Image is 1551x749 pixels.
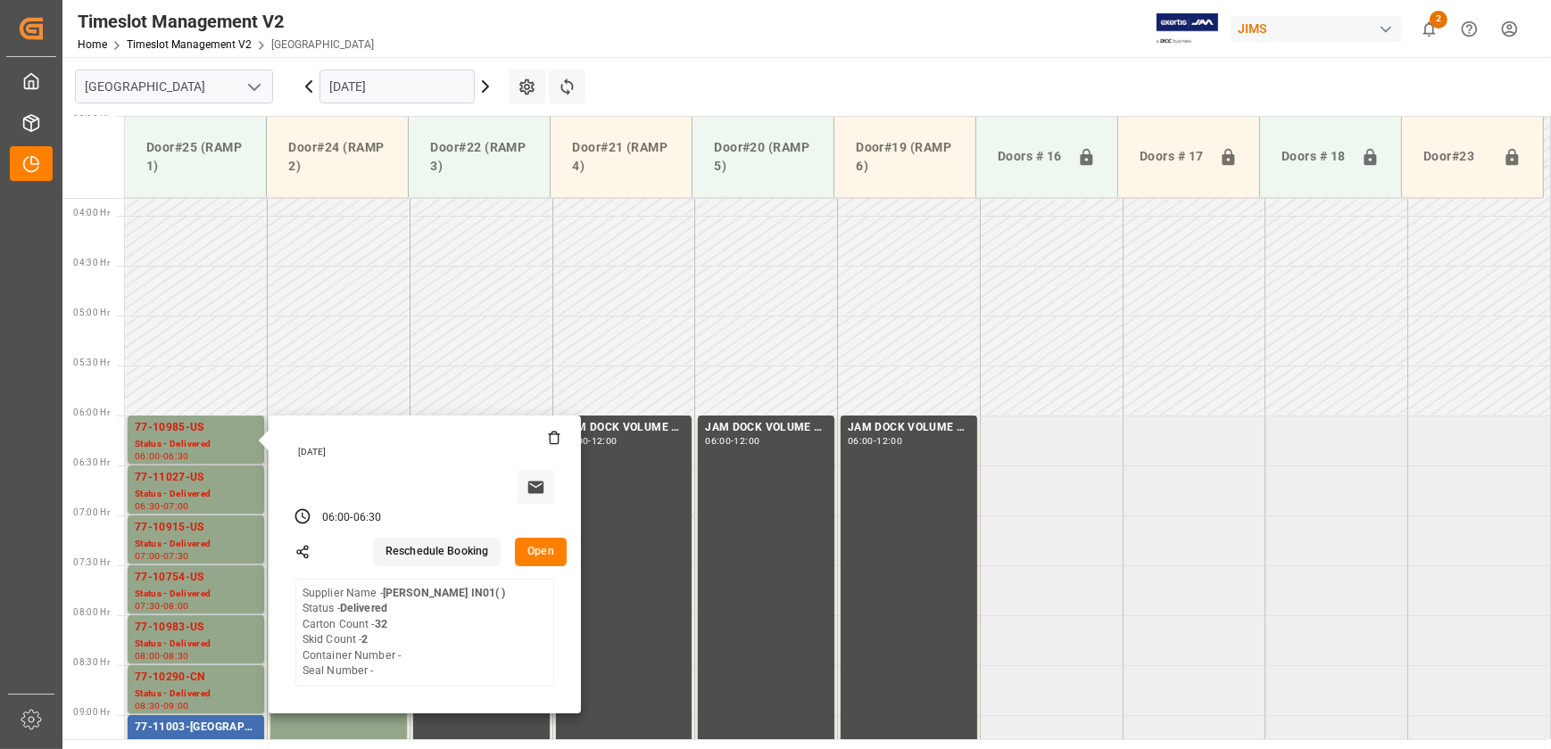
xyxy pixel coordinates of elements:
[135,619,257,637] div: 77-10983-US
[135,502,161,510] div: 06:30
[78,38,107,51] a: Home
[1409,9,1449,49] button: show 2 new notifications
[734,437,760,445] div: 12:00
[1430,11,1447,29] span: 2
[135,719,257,737] div: 77-11003-[GEOGRAPHIC_DATA]
[135,452,161,460] div: 06:00
[1157,13,1218,45] img: Exertis%20JAM%20-%20Email%20Logo.jpg_1722504956.jpg
[515,538,567,566] button: Open
[73,258,110,267] span: 04:30 Hr
[1231,16,1402,42] div: JIMS
[135,687,257,702] div: Status - Delivered
[135,552,161,560] div: 07:00
[161,502,163,510] div: -
[135,419,257,437] div: 77-10985-US
[73,308,110,317] span: 05:00 Hr
[375,618,387,630] b: 32
[240,73,267,101] button: open menu
[1449,9,1489,49] button: Help Center
[135,669,257,687] div: 77-10290-CN
[163,652,189,660] div: 08:30
[1416,140,1496,174] div: Door#23
[373,538,501,566] button: Reschedule Booking
[292,446,561,458] div: [DATE]
[848,419,970,437] div: JAM DOCK VOLUME CONTROL
[361,633,368,646] b: 2
[127,38,252,51] a: Timeslot Management V2
[565,131,677,183] div: Door#21 (RAMP 4)
[350,510,352,526] div: -
[161,552,163,560] div: -
[135,652,161,660] div: 08:00
[303,586,506,679] div: Supplier Name - Status - Carton Count - Skid Count - Container Number - Seal Number -
[592,437,618,445] div: 12:00
[73,407,110,417] span: 06:00 Hr
[135,519,257,537] div: 77-10915-US
[73,358,110,367] span: 05:30 Hr
[135,487,257,502] div: Status - Delivered
[161,702,163,710] div: -
[135,437,257,452] div: Status - Delivered
[73,707,110,717] span: 09:00 Hr
[163,502,189,510] div: 07:00
[383,587,506,599] b: [PERSON_NAME] IN01( )
[163,552,189,560] div: 07:30
[1231,12,1409,45] button: JIMS
[163,702,189,710] div: 09:00
[163,452,189,460] div: 06:30
[563,419,685,437] div: JAM DOCK VOLUME CONTROL
[876,437,902,445] div: 12:00
[161,602,163,610] div: -
[161,452,163,460] div: -
[135,569,257,587] div: 77-10754-US
[135,469,257,487] div: 77-11027-US
[423,131,535,183] div: Door#22 (RAMP 3)
[135,537,257,552] div: Status - Delivered
[73,557,110,567] span: 07:30 Hr
[135,587,257,602] div: Status - Delivered
[139,131,252,183] div: Door#25 (RAMP 1)
[78,8,374,35] div: Timeslot Management V2
[322,510,351,526] div: 06:00
[281,131,394,183] div: Door#24 (RAMP 2)
[874,437,876,445] div: -
[705,437,731,445] div: 06:00
[163,602,189,610] div: 08:00
[707,131,819,183] div: Door#20 (RAMP 5)
[340,602,387,614] b: Delivered
[73,607,110,617] span: 08:00 Hr
[991,140,1070,174] div: Doors # 16
[161,652,163,660] div: -
[75,70,273,103] input: Type to search/select
[135,602,161,610] div: 07:30
[588,437,591,445] div: -
[135,702,161,710] div: 08:30
[135,637,257,652] div: Status - Delivered
[731,437,734,445] div: -
[319,70,475,103] input: DD.MM.YYYY
[1274,140,1354,174] div: Doors # 18
[848,437,874,445] div: 06:00
[73,457,110,467] span: 06:30 Hr
[849,131,961,183] div: Door#19 (RAMP 6)
[73,507,110,517] span: 07:00 Hr
[705,419,827,437] div: JAM DOCK VOLUME CONTROL
[1132,140,1212,174] div: Doors # 17
[73,208,110,218] span: 04:00 Hr
[73,657,110,667] span: 08:30 Hr
[353,510,382,526] div: 06:30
